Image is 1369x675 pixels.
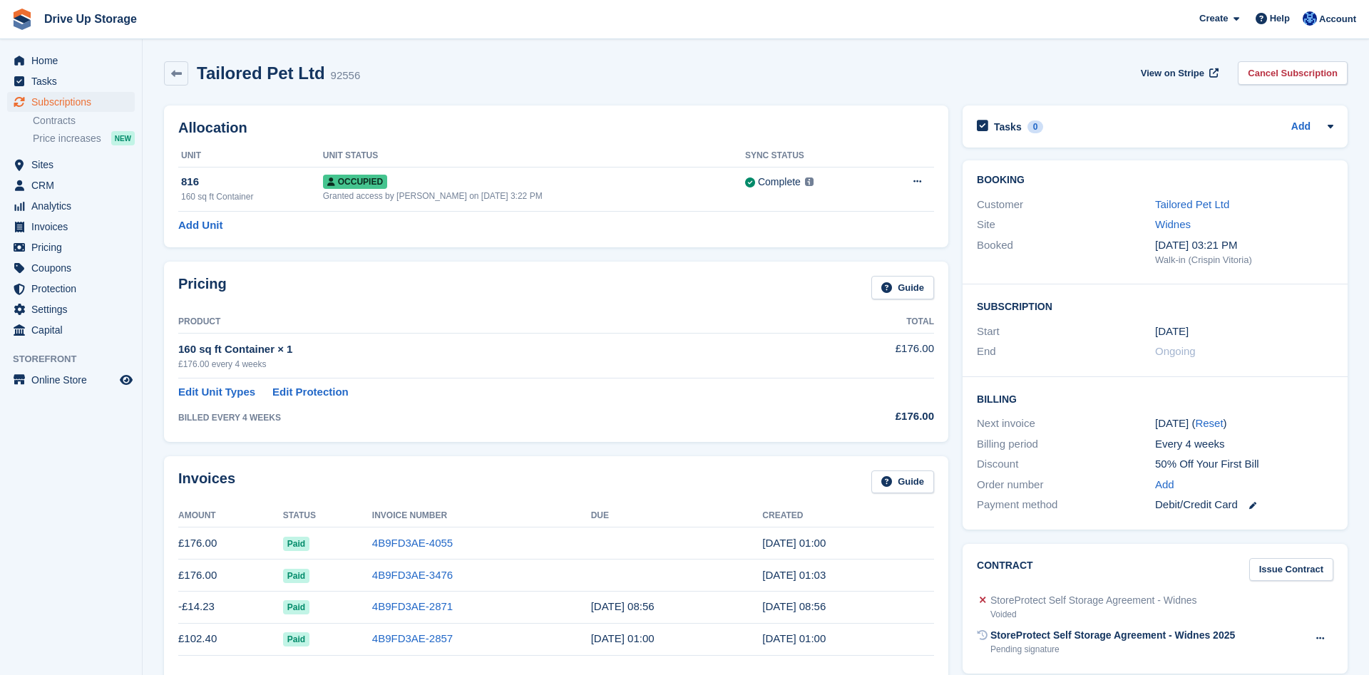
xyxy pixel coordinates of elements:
a: menu [7,217,135,237]
a: menu [7,71,135,91]
a: menu [7,175,135,195]
a: Guide [871,276,934,299]
time: 2025-06-27 00:00:00 UTC [591,632,655,644]
span: Capital [31,320,117,340]
span: Home [31,51,117,71]
a: 4B9FD3AE-2871 [372,600,453,612]
th: Sync Status [745,145,876,168]
span: Help [1270,11,1290,26]
time: 2025-06-26 00:00:16 UTC [762,632,826,644]
h2: Booking [977,175,1333,186]
span: Paid [283,632,309,646]
a: 4B9FD3AE-3476 [372,569,453,581]
a: Drive Up Storage [39,7,143,31]
time: 2025-06-26 00:00:00 UTC [1155,324,1189,340]
div: Billing period [977,436,1155,453]
time: 2025-06-27 07:56:39 UTC [591,600,655,612]
span: CRM [31,175,117,195]
div: StoreProtect Self Storage Agreement - Widnes [990,593,1196,608]
a: Guide [871,470,934,494]
div: NEW [111,131,135,145]
div: 0 [1027,120,1044,133]
span: Protection [31,279,117,299]
div: Booked [977,237,1155,267]
th: Due [591,505,763,527]
td: £102.40 [178,623,283,655]
img: icon-info-grey-7440780725fd019a000dd9b08b2336e03edf1995a4989e88bcd33f0948082b44.svg [805,177,814,186]
span: Online Store [31,370,117,390]
a: menu [7,279,135,299]
div: 50% Off Your First Bill [1155,456,1333,473]
a: Edit Protection [272,384,349,401]
a: Edit Unit Types [178,384,255,401]
a: Price increases NEW [33,130,135,146]
img: Widnes Team [1303,11,1317,26]
h2: Contract [977,558,1033,582]
div: Site [977,217,1155,233]
div: 160 sq ft Container × 1 [178,341,794,358]
span: Analytics [31,196,117,216]
span: Storefront [13,352,142,366]
div: Order number [977,477,1155,493]
a: menu [7,320,135,340]
a: 4B9FD3AE-2857 [372,632,453,644]
time: 2025-08-21 00:00:47 UTC [762,537,826,549]
div: StoreProtect Self Storage Agreement - Widnes 2025 [990,628,1235,643]
th: Status [283,505,372,527]
td: £176.00 [178,527,283,560]
a: Add Unit [178,217,222,234]
a: menu [7,237,135,257]
a: Tailored Pet Ltd [1155,198,1229,210]
span: Subscriptions [31,92,117,112]
span: Paid [283,569,309,583]
div: 92556 [331,68,361,84]
h2: Allocation [178,120,934,136]
a: menu [7,370,135,390]
div: £176.00 [794,408,934,425]
div: [DATE] 03:21 PM [1155,237,1333,254]
a: Cancel Subscription [1238,61,1348,85]
a: menu [7,258,135,278]
div: Payment method [977,497,1155,513]
div: Customer [977,197,1155,213]
time: 2025-07-24 00:03:07 UTC [762,569,826,581]
div: Every 4 weeks [1155,436,1333,453]
th: Product [178,311,794,334]
h2: Tailored Pet Ltd [197,63,325,83]
span: Settings [31,299,117,319]
a: Preview store [118,371,135,388]
td: -£14.23 [178,591,283,623]
div: End [977,344,1155,360]
span: Coupons [31,258,117,278]
th: Amount [178,505,283,527]
div: BILLED EVERY 4 WEEKS [178,411,794,424]
span: Ongoing [1155,345,1196,357]
a: menu [7,155,135,175]
div: Discount [977,456,1155,473]
div: Debit/Credit Card [1155,497,1333,513]
div: Next invoice [977,416,1155,432]
span: Sites [31,155,117,175]
a: Add [1155,477,1174,493]
span: Invoices [31,217,117,237]
a: View on Stripe [1135,61,1221,85]
th: Created [762,505,934,527]
td: £176.00 [178,560,283,592]
a: menu [7,196,135,216]
span: Create [1199,11,1228,26]
div: Granted access by [PERSON_NAME] on [DATE] 3:22 PM [323,190,745,202]
th: Unit Status [323,145,745,168]
div: Walk-in (Crispin Vitoria) [1155,253,1333,267]
span: Occupied [323,175,387,189]
h2: Subscription [977,299,1333,313]
a: Widnes [1155,218,1191,230]
div: Pending signature [990,643,1235,656]
div: 816 [181,174,323,190]
a: 4B9FD3AE-4055 [372,537,453,549]
th: Invoice Number [372,505,591,527]
a: menu [7,92,135,112]
a: Reset [1195,417,1223,429]
h2: Invoices [178,470,235,494]
div: £176.00 every 4 weeks [178,358,794,371]
a: Add [1291,119,1311,135]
